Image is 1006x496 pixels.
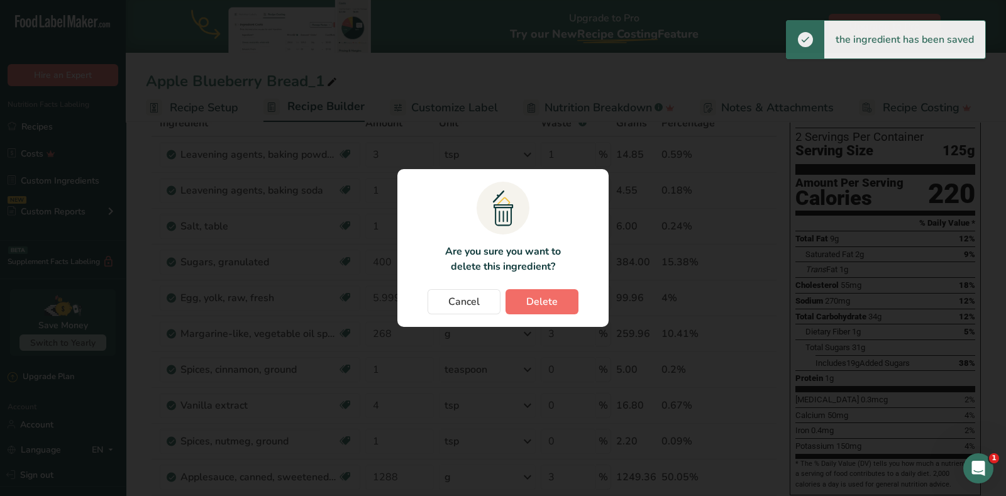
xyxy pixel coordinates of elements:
[506,289,578,314] button: Delete
[438,244,568,274] p: Are you sure you want to delete this ingredient?
[824,21,985,58] div: the ingredient has been saved
[989,453,999,463] span: 1
[963,453,993,483] iframe: Intercom live chat
[526,294,558,309] span: Delete
[448,294,480,309] span: Cancel
[428,289,500,314] button: Cancel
